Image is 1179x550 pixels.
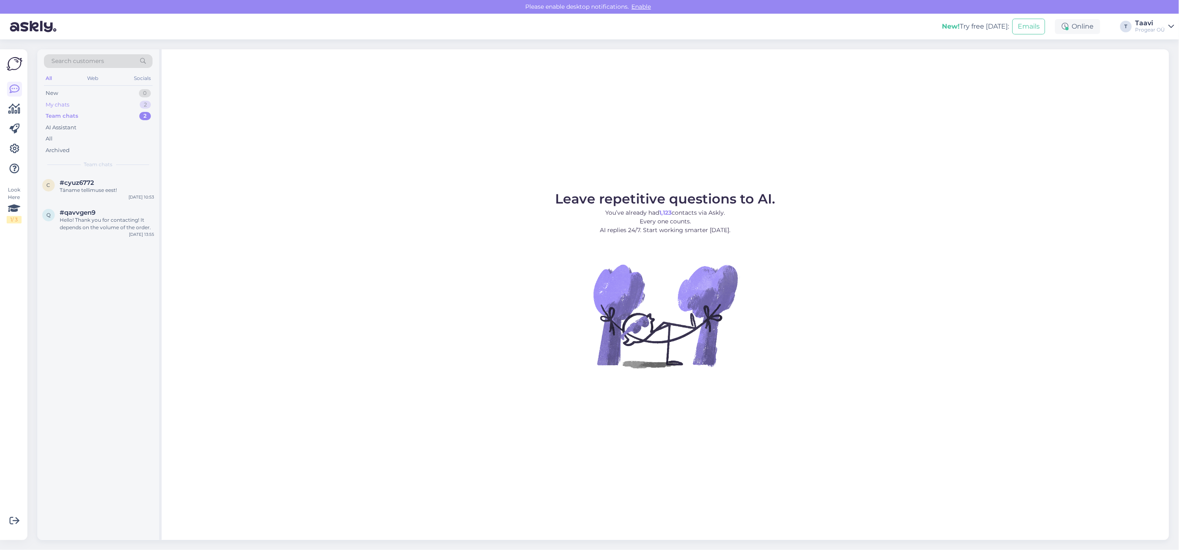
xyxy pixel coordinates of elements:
[1012,19,1045,34] button: Emails
[47,182,51,188] span: c
[7,216,22,223] div: 1 / 3
[129,231,154,237] div: [DATE] 13:55
[46,112,78,120] div: Team chats
[556,191,776,207] span: Leave repetitive questions to AI.
[629,3,654,10] span: Enable
[1135,27,1165,33] div: Progear OÜ
[44,73,53,84] div: All
[46,212,51,218] span: q
[132,73,153,84] div: Socials
[46,146,70,155] div: Archived
[60,187,154,194] div: Täname tellimuse eest!
[1055,19,1100,34] div: Online
[60,179,94,187] span: #cyuz6772
[1120,21,1132,32] div: T
[7,56,22,72] img: Askly Logo
[942,22,960,30] b: New!
[942,22,1009,31] div: Try free [DATE]:
[7,186,22,223] div: Look Here
[1135,20,1174,33] a: TaaviProgear OÜ
[60,216,154,231] div: Hello! Thank you for contacting! It depends on the volume of the order.
[140,101,151,109] div: 2
[46,101,69,109] div: My chats
[660,209,672,216] b: 1,123
[591,241,740,390] img: No Chat active
[86,73,100,84] div: Web
[51,57,104,65] span: Search customers
[46,135,53,143] div: All
[60,209,95,216] span: #qavvgen9
[139,89,151,97] div: 0
[139,112,151,120] div: 2
[1135,20,1165,27] div: Taavi
[556,208,776,235] p: You’ve already had contacts via Askly. Every one counts. AI replies 24/7. Start working smarter [...
[46,89,58,97] div: New
[46,124,76,132] div: AI Assistant
[84,161,113,168] span: Team chats
[129,194,154,200] div: [DATE] 10:53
